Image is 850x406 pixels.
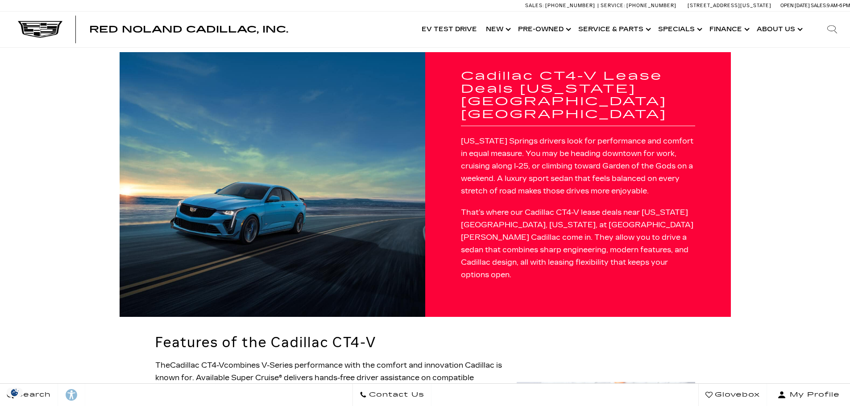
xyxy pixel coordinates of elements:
p: [US_STATE] Springs drivers look for performance and comfort in equal measure. You may be heading ... [461,135,695,197]
span: Contact Us [367,389,424,401]
span: Glovebox [713,389,760,401]
span: Service: [601,3,625,8]
a: Specials [654,12,705,47]
span: Sales: [811,3,827,8]
section: Click to Open Cookie Consent Modal [4,388,25,397]
a: [STREET_ADDRESS][US_STATE] [688,3,771,8]
img: Opt-Out Icon [4,388,25,397]
span: 9 AM-6 PM [827,3,850,8]
button: Open user profile menu [767,384,850,406]
span: Red Noland Cadillac, Inc. [89,24,288,35]
a: Cadillac CT4-V [170,361,224,369]
a: Contact Us [352,384,431,406]
a: Glovebox [698,384,767,406]
img: Cadillac CT4-V Lease Deals Colorado Springs CO [120,52,425,317]
span: Search [14,389,51,401]
span: [PHONE_NUMBER] [545,3,595,8]
span: My Profile [786,389,840,401]
a: Pre-Owned [514,12,574,47]
p: That’s where our Cadillac CT4-V lease deals near [US_STATE][GEOGRAPHIC_DATA], [US_STATE], at [GEO... [461,206,695,281]
a: Finance [705,12,752,47]
a: Red Noland Cadillac, Inc. [89,25,288,34]
h2: Features of the Cadillac CT4-V [155,335,506,350]
a: EV Test Drive [417,12,481,47]
span: Sales: [525,3,544,8]
a: About Us [752,12,805,47]
a: Sales: [PHONE_NUMBER] [525,3,597,8]
a: Service: [PHONE_NUMBER] [597,3,679,8]
span: Open [DATE] [780,3,810,8]
img: Cadillac Dark Logo with Cadillac White Text [18,21,62,38]
a: New [481,12,514,47]
span: [PHONE_NUMBER] [626,3,676,8]
a: Service & Parts [574,12,654,47]
h1: Cadillac CT4-V Lease Deals [US_STATE][GEOGRAPHIC_DATA] [GEOGRAPHIC_DATA] [461,70,695,121]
